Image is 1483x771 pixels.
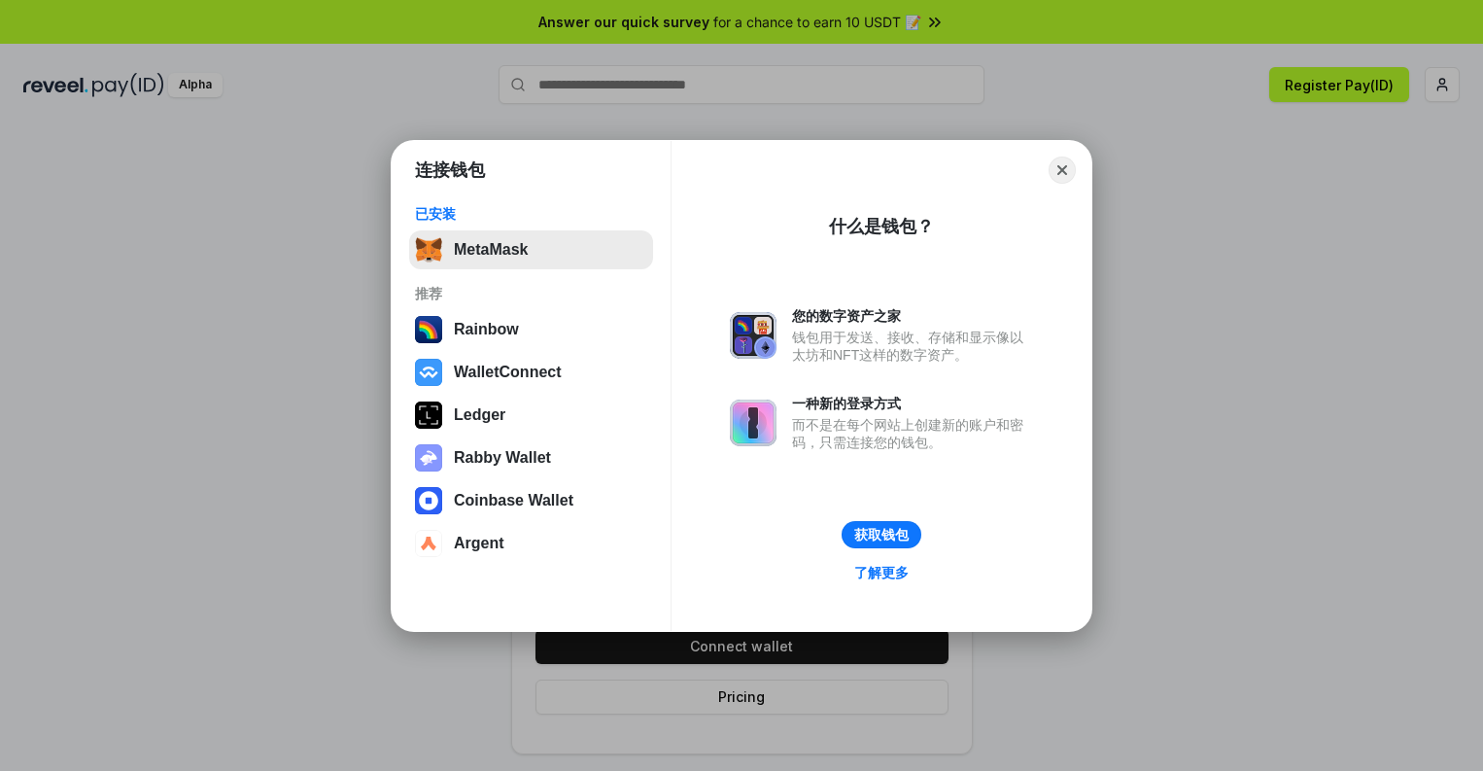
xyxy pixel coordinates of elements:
div: 了解更多 [854,564,909,581]
button: Coinbase Wallet [409,481,653,520]
div: Coinbase Wallet [454,492,573,509]
div: 已安装 [415,205,647,223]
button: WalletConnect [409,353,653,392]
div: Ledger [454,406,505,424]
div: 您的数字资产之家 [792,307,1033,325]
div: 什么是钱包？ [829,215,934,238]
img: svg+xml,%3Csvg%20width%3D%22120%22%20height%3D%22120%22%20viewBox%3D%220%200%20120%20120%22%20fil... [415,316,442,343]
div: 钱包用于发送、接收、存储和显示像以太坊和NFT这样的数字资产。 [792,329,1033,364]
div: WalletConnect [454,364,562,381]
div: Rabby Wallet [454,449,551,467]
button: MetaMask [409,230,653,269]
div: 获取钱包 [854,526,909,543]
h1: 连接钱包 [415,158,485,182]
div: MetaMask [454,241,528,259]
div: 推荐 [415,285,647,302]
img: svg+xml,%3Csvg%20xmlns%3D%22http%3A%2F%2Fwww.w3.org%2F2000%2Fsvg%22%20width%3D%2228%22%20height%3... [415,402,442,429]
img: svg+xml,%3Csvg%20width%3D%2228%22%20height%3D%2228%22%20viewBox%3D%220%200%2028%2028%22%20fill%3D... [415,359,442,386]
button: Ledger [409,396,653,435]
img: svg+xml,%3Csvg%20xmlns%3D%22http%3A%2F%2Fwww.w3.org%2F2000%2Fsvg%22%20fill%3D%22none%22%20viewBox... [730,400,776,446]
div: 一种新的登录方式 [792,395,1033,412]
img: svg+xml,%3Csvg%20width%3D%2228%22%20height%3D%2228%22%20viewBox%3D%220%200%2028%2028%22%20fill%3D... [415,487,442,514]
div: Argent [454,535,504,552]
div: Rainbow [454,321,519,338]
img: svg+xml,%3Csvg%20xmlns%3D%22http%3A%2F%2Fwww.w3.org%2F2000%2Fsvg%22%20fill%3D%22none%22%20viewBox... [730,312,776,359]
div: 而不是在每个网站上创建新的账户和密码，只需连接您的钱包。 [792,416,1033,451]
img: svg+xml,%3Csvg%20width%3D%2228%22%20height%3D%2228%22%20viewBox%3D%220%200%2028%2028%22%20fill%3D... [415,530,442,557]
button: Argent [409,524,653,563]
button: 获取钱包 [842,521,921,548]
img: svg+xml,%3Csvg%20xmlns%3D%22http%3A%2F%2Fwww.w3.org%2F2000%2Fsvg%22%20fill%3D%22none%22%20viewBox... [415,444,442,472]
img: svg+xml,%3Csvg%20fill%3D%22none%22%20height%3D%2233%22%20viewBox%3D%220%200%2035%2033%22%20width%... [415,236,442,263]
button: Rabby Wallet [409,438,653,477]
button: Close [1049,157,1076,184]
button: Rainbow [409,310,653,349]
a: 了解更多 [843,560,920,585]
